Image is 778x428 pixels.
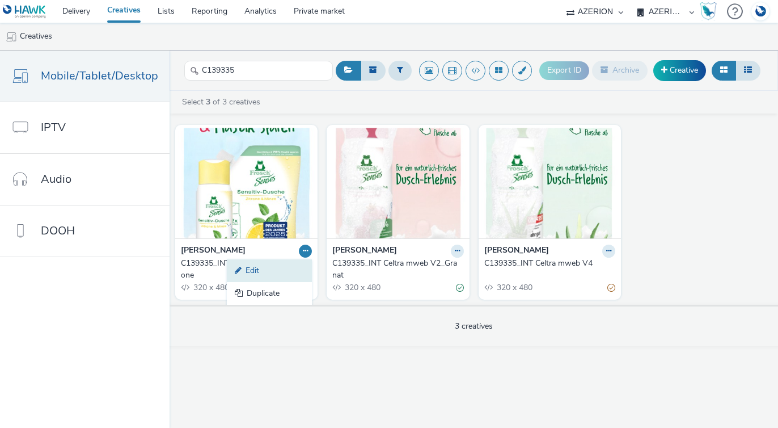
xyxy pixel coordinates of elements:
span: Audio [41,171,71,187]
img: Account DE [752,2,769,21]
span: 3 creatives [455,321,493,332]
img: C139335_INT Celtra mweb V2_Granat visual [329,128,466,238]
a: C139335_INT Celtra mweb V4 [484,258,615,269]
div: C139335_INT Celtra mweb V2_Zitrone [181,258,307,281]
img: C139335_INT Celtra mweb V2_Zitrone visual [178,128,315,238]
strong: 3 [206,96,210,107]
span: 320 x 480 [192,282,229,293]
span: 320 x 480 [344,282,380,293]
span: IPTV [41,119,66,136]
div: Partially valid [607,282,615,294]
strong: [PERSON_NAME] [484,245,549,258]
img: mobile [6,31,17,43]
button: Archive [592,61,648,80]
strong: [PERSON_NAME] [332,245,397,258]
a: Select of 3 creatives [181,96,265,107]
div: C139335_INT Celtra mweb V2_Granat [332,258,459,281]
input: Search... [184,61,333,81]
button: Grid [712,61,736,80]
div: C139335_INT Celtra mweb V4 [484,258,611,269]
button: Export ID [539,61,589,79]
a: C139335_INT Celtra mweb V2_Granat [332,258,463,281]
img: undefined Logo [3,5,46,19]
strong: [PERSON_NAME] [181,245,246,258]
a: Duplicate [227,282,312,305]
a: C139335_INT Celtra mweb V2_Zitrone [181,258,312,281]
a: Creative [653,60,706,81]
span: DOOH [41,223,75,239]
button: Table [735,61,760,80]
a: Hawk Academy [700,2,721,20]
a: Edit [227,259,312,282]
img: C139335_INT Celtra mweb V4 visual [481,128,618,238]
div: Valid [456,282,464,294]
span: 320 x 480 [496,282,532,293]
img: Hawk Academy [700,2,717,20]
span: Mobile/Tablet/Desktop [41,68,158,84]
